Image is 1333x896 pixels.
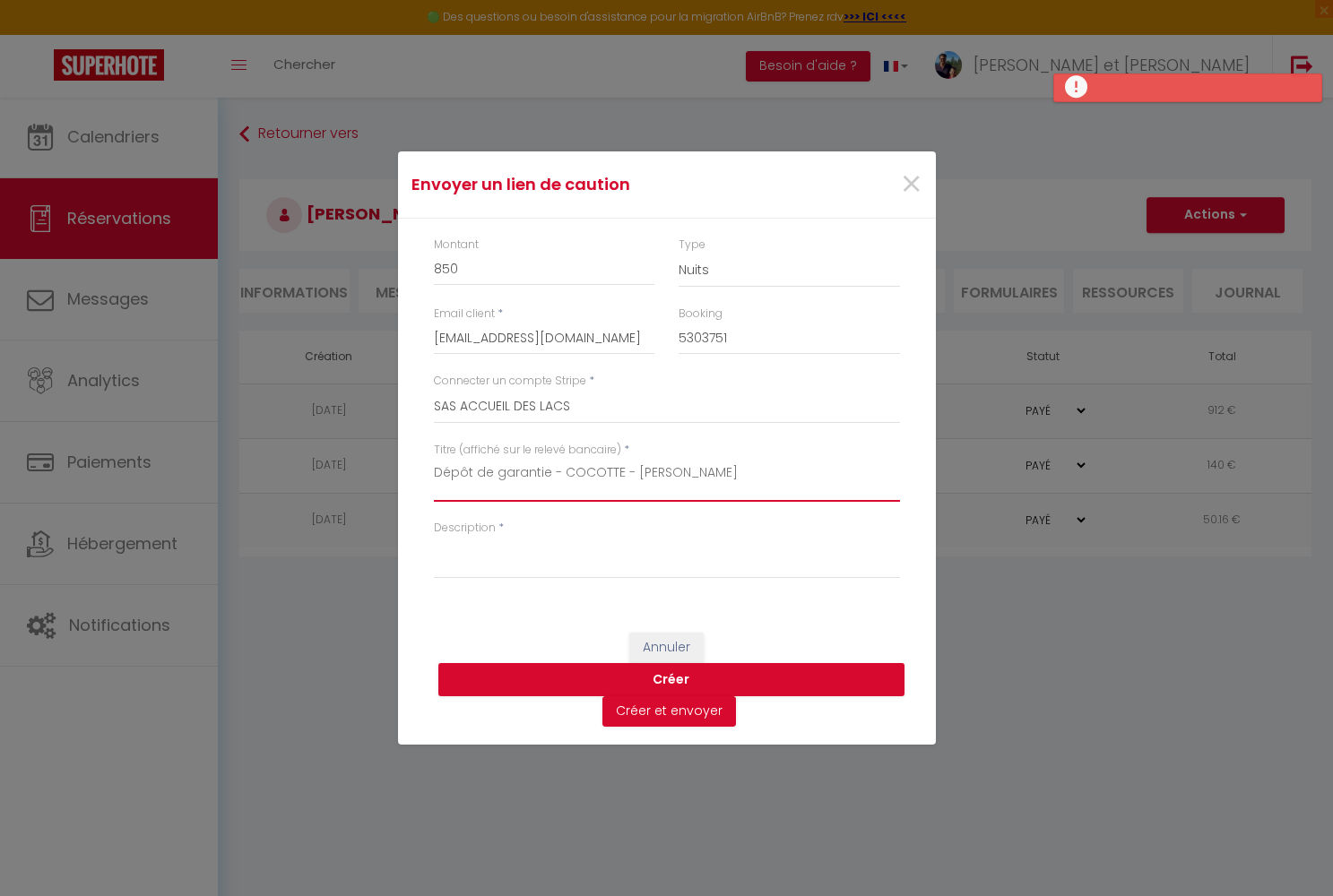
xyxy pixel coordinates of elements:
h4: Envoyer un lien de caution [411,172,744,197]
label: Connecter un compte Stripe [434,373,586,390]
label: Email client [434,306,495,323]
label: Booking [679,306,723,323]
span: × [900,158,922,211]
button: Créer et envoyer [602,696,736,727]
button: Close [900,166,922,204]
label: Type [679,237,705,254]
button: Créer [438,663,905,697]
label: Titre (affiché sur le relevé bancaire) [434,442,621,459]
label: Montant [434,237,479,254]
label: Description [434,520,496,537]
button: Annuler [629,633,704,663]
